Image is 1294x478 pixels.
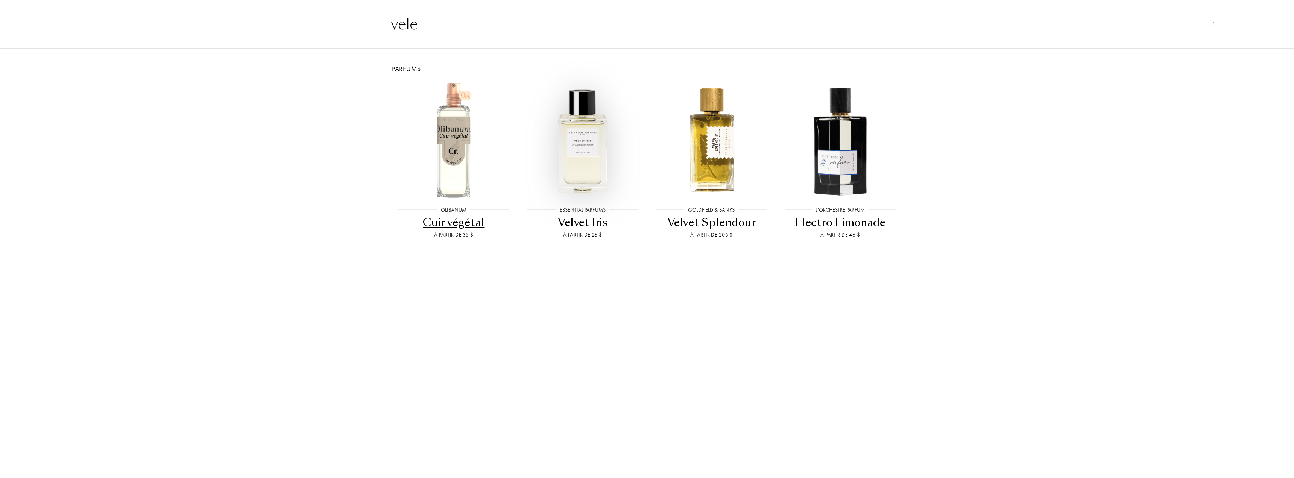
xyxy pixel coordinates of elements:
img: cross.svg [1207,21,1215,29]
a: Electro LimonadeL'Orchestre ParfumElectro LimonadeÀ partir de 46 $ [776,74,905,248]
div: Essential Parfums [556,206,609,214]
div: Electro Limonade [779,215,902,230]
a: Velvet SplendourGoldfield & BanksVelvet SplendourÀ partir de 205 $ [647,74,776,248]
img: Velvet Iris [525,82,641,198]
div: Cuir végétal [392,215,515,230]
img: Electro Limonade [782,82,898,198]
div: À partir de 46 $ [779,231,902,239]
div: Parfums [384,64,910,74]
div: À partir de 26 $ [521,231,644,239]
a: Cuir végétalOlibanumCuir végétalÀ partir de 35 $ [389,74,518,248]
div: L'Orchestre Parfum [812,206,869,214]
div: Goldfield & Banks [684,206,738,214]
div: Olibanum [437,206,470,214]
div: À partir de 35 $ [392,231,515,239]
div: À partir de 205 $ [650,231,773,239]
img: Cuir végétal [396,82,512,198]
a: Velvet IrisEssential ParfumsVelvet IrisÀ partir de 26 $ [518,74,647,248]
div: Velvet Splendour [650,215,773,230]
input: Rechercher [376,13,918,35]
img: Velvet Splendour [653,82,769,198]
div: Velvet Iris [521,215,644,230]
